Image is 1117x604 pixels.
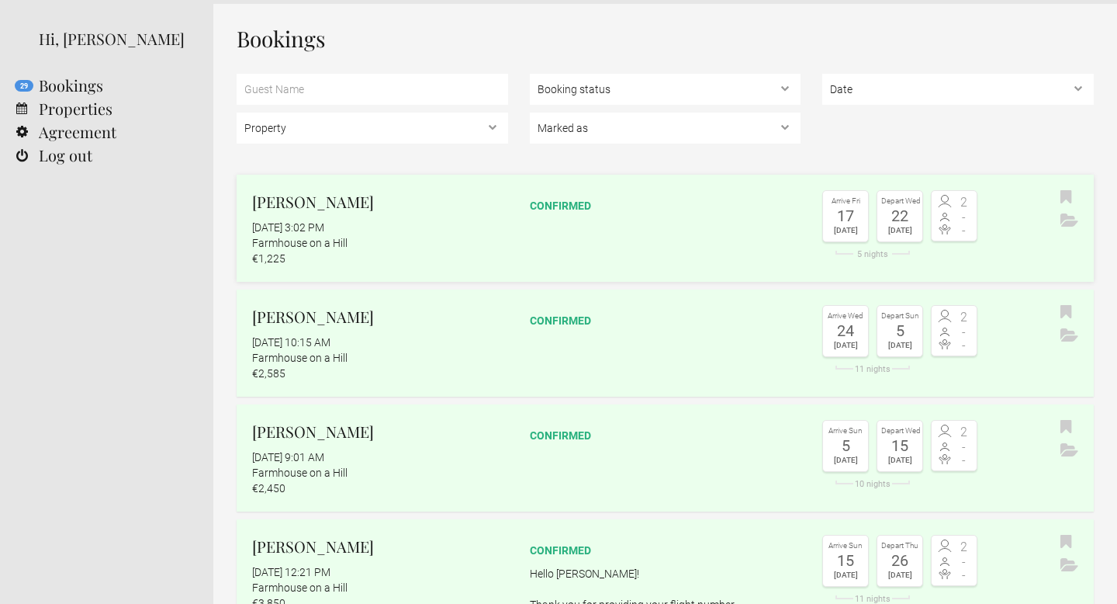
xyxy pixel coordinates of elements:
div: [DATE] [881,224,918,238]
div: 26 [881,553,918,568]
flynt-date-display: [DATE] 3:02 PM [252,221,324,234]
a: [PERSON_NAME] [DATE] 3:02 PM Farmhouse on a Hill €1,225 confirmed Arrive Fri 17 [DATE] Depart Wed... [237,175,1094,282]
button: Bookmark [1056,416,1076,439]
h2: [PERSON_NAME] [252,535,508,558]
input: Guest Name [237,74,508,105]
flynt-date-display: [DATE] 12:21 PM [252,566,330,578]
div: 5 [827,438,864,453]
div: 24 [827,323,864,338]
span: - [954,224,973,237]
div: confirmed [530,543,801,558]
span: - [954,454,973,467]
a: [PERSON_NAME] [DATE] 9:01 AM Farmhouse on a Hill €2,450 confirmed Arrive Sun 5 [DATE] Depart Wed ... [237,404,1094,512]
div: confirmed [530,198,801,213]
div: 5 nights [822,250,923,259]
select: , , , [530,113,801,144]
div: Depart Wed [881,425,918,438]
h1: Bookings [237,27,1094,50]
div: confirmed [530,428,801,443]
h2: [PERSON_NAME] [252,190,508,213]
div: Farmhouse on a Hill [252,350,508,366]
div: 10 nights [822,480,923,488]
div: Depart Thu [881,540,918,553]
button: Bookmark [1056,531,1076,554]
span: - [954,326,973,338]
a: [PERSON_NAME] [DATE] 10:15 AM Farmhouse on a Hill €2,585 confirmed Arrive Wed 24 [DATE] Depart Su... [237,290,1094,397]
div: [DATE] [881,568,918,582]
flynt-currency: €1,225 [252,252,285,265]
button: Archive [1056,325,1082,348]
div: [DATE] [881,338,918,352]
span: 2 [954,196,973,209]
div: [DATE] [827,453,864,467]
h2: [PERSON_NAME] [252,305,508,328]
select: , , [530,74,801,105]
div: Farmhouse on a Hill [252,465,508,481]
div: Arrive Sun [827,425,864,438]
div: Hi, [PERSON_NAME] [39,27,190,50]
div: Farmhouse on a Hill [252,235,508,251]
button: Archive [1056,554,1082,578]
div: [DATE] [827,224,864,238]
span: 2 [954,426,973,439]
div: Depart Wed [881,195,918,208]
span: - [954,569,973,581]
div: Arrive Wed [827,310,864,323]
div: confirmed [530,313,801,328]
div: 11 nights [822,365,923,373]
div: 5 [881,323,918,338]
div: Arrive Fri [827,195,864,208]
span: 2 [954,541,973,554]
button: Archive [1056,439,1082,463]
flynt-currency: €2,585 [252,367,285,380]
div: 15 [827,553,864,568]
div: 22 [881,208,918,224]
flynt-date-display: [DATE] 9:01 AM [252,451,324,463]
span: - [954,556,973,568]
span: - [954,339,973,352]
div: Farmhouse on a Hill [252,580,508,595]
select: , [822,74,1094,105]
div: Arrive Sun [827,540,864,553]
div: 11 nights [822,595,923,603]
flynt-notification-badge: 29 [15,80,33,92]
button: Bookmark [1056,186,1076,210]
div: 15 [881,438,918,453]
button: Archive [1056,210,1082,233]
h2: [PERSON_NAME] [252,420,508,443]
div: [DATE] [827,568,864,582]
span: - [954,211,973,224]
div: [DATE] [827,338,864,352]
flynt-date-display: [DATE] 10:15 AM [252,336,330,349]
div: Depart Sun [881,310,918,323]
button: Bookmark [1056,301,1076,325]
div: [DATE] [881,453,918,467]
span: 2 [954,311,973,324]
flynt-currency: €2,450 [252,482,285,495]
span: - [954,441,973,453]
div: 17 [827,208,864,224]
